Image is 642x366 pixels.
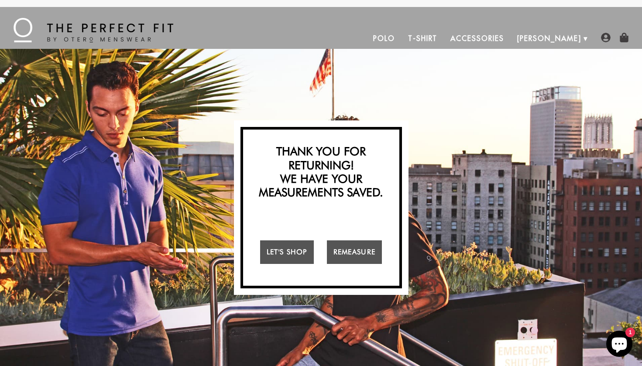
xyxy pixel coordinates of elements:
[619,33,629,42] img: shopping-bag-icon.png
[604,331,635,359] inbox-online-store-chat: Shopify online store chat
[444,28,510,49] a: Accessories
[402,28,444,49] a: T-Shirt
[601,33,611,42] img: user-account-icon.png
[327,240,382,264] a: Remeasure
[260,240,314,264] a: Let's Shop
[367,28,402,49] a: Polo
[14,18,173,42] img: The Perfect Fit - by Otero Menswear - Logo
[511,28,588,49] a: [PERSON_NAME]
[247,144,395,199] h2: Thank you for returning! We have your measurements saved.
